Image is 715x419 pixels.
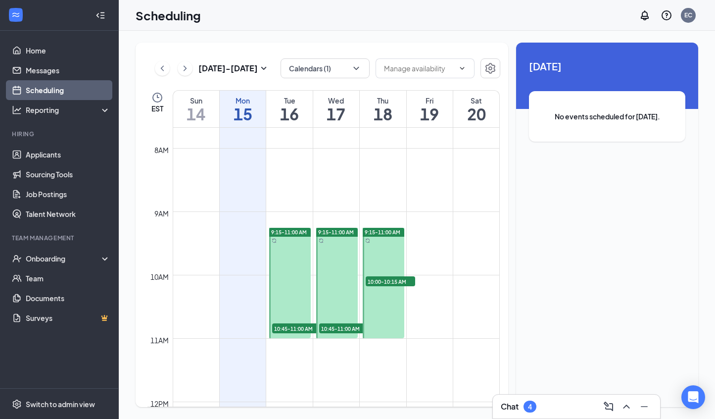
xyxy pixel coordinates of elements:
[313,96,359,105] div: Wed
[220,96,266,105] div: Mon
[136,7,201,24] h1: Scheduling
[220,91,266,127] a: September 15, 2025
[12,399,22,409] svg: Settings
[26,308,110,328] a: SurveysCrown
[458,64,466,72] svg: ChevronDown
[266,105,312,122] h1: 16
[258,62,270,74] svg: SmallChevronDown
[151,104,163,113] span: EST
[603,401,615,413] svg: ComposeMessage
[351,63,361,73] svg: ChevronDown
[26,105,111,115] div: Reporting
[148,335,171,346] div: 11am
[453,96,499,105] div: Sat
[148,271,171,282] div: 10am
[26,288,110,308] a: Documents
[407,96,453,105] div: Fri
[26,41,110,60] a: Home
[360,96,406,105] div: Thu
[198,63,258,74] h3: [DATE] - [DATE]
[681,385,705,409] div: Open Intercom Messenger
[638,401,650,413] svg: Minimize
[365,229,400,236] span: 9:15-11:00 AM
[26,80,110,100] a: Scheduling
[148,398,171,409] div: 12pm
[220,105,266,122] h1: 15
[26,204,110,224] a: Talent Network
[26,184,110,204] a: Job Postings
[360,91,406,127] a: September 18, 2025
[11,10,21,20] svg: WorkstreamLogo
[271,229,307,236] span: 9:15-11:00 AM
[601,399,617,415] button: ComposeMessage
[528,403,532,411] div: 4
[319,323,369,333] span: 10:45-11:00 AM
[407,91,453,127] a: September 19, 2025
[155,61,170,76] button: ChevronLeft
[173,96,219,105] div: Sun
[272,238,277,243] svg: Sync
[636,399,652,415] button: Minimize
[501,401,519,412] h3: Chat
[365,238,370,243] svg: Sync
[26,60,110,80] a: Messages
[26,399,95,409] div: Switch to admin view
[157,62,167,74] svg: ChevronLeft
[12,105,22,115] svg: Analysis
[26,164,110,184] a: Sourcing Tools
[12,234,108,242] div: Team Management
[178,61,192,76] button: ChevronRight
[684,11,692,19] div: EC
[384,63,454,74] input: Manage availability
[639,9,651,21] svg: Notifications
[620,401,632,413] svg: ChevronUp
[26,268,110,288] a: Team
[318,229,354,236] span: 9:15-11:00 AM
[12,130,108,138] div: Hiring
[152,208,171,219] div: 9am
[12,254,22,263] svg: UserCheck
[484,62,496,74] svg: Settings
[95,10,105,20] svg: Collapse
[266,91,312,127] a: September 16, 2025
[152,145,171,156] div: 8am
[360,105,406,122] h1: 18
[281,58,370,78] button: Calendars (1)ChevronDown
[619,399,634,415] button: ChevronUp
[319,238,324,243] svg: Sync
[173,91,219,127] a: September 14, 2025
[180,62,190,74] svg: ChevronRight
[480,58,500,78] button: Settings
[407,105,453,122] h1: 19
[272,323,322,333] span: 10:45-11:00 AM
[661,9,672,21] svg: QuestionInfo
[173,105,219,122] h1: 14
[26,254,102,263] div: Onboarding
[549,111,666,122] span: No events scheduled for [DATE].
[313,91,359,127] a: September 17, 2025
[313,105,359,122] h1: 17
[366,276,415,286] span: 10:00-10:15 AM
[453,91,499,127] a: September 20, 2025
[266,96,312,105] div: Tue
[453,105,499,122] h1: 20
[529,58,685,74] span: [DATE]
[26,145,110,164] a: Applicants
[151,92,163,104] svg: Clock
